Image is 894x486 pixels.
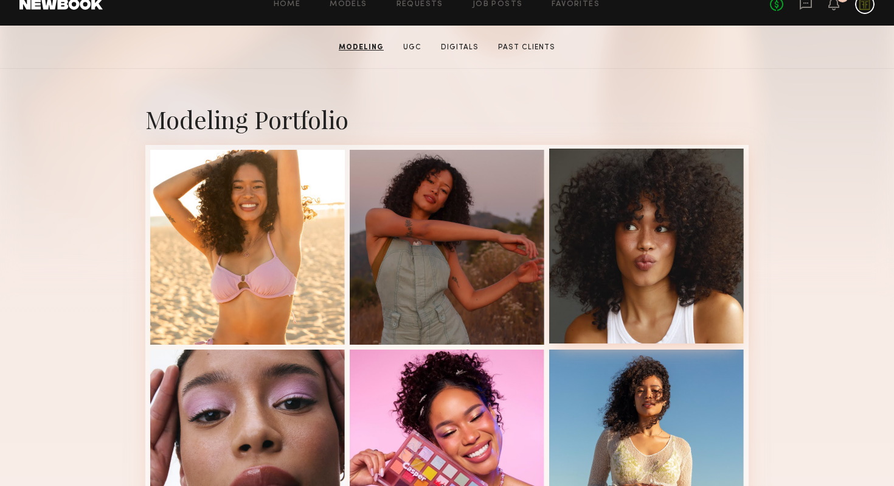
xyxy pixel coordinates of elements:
[397,1,443,9] a: Requests
[145,103,749,135] div: Modeling Portfolio
[398,42,426,53] a: UGC
[274,1,301,9] a: Home
[473,1,523,9] a: Job Posts
[436,42,483,53] a: Digitals
[334,42,389,53] a: Modeling
[493,42,560,53] a: Past Clients
[330,1,367,9] a: Models
[552,1,600,9] a: Favorites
